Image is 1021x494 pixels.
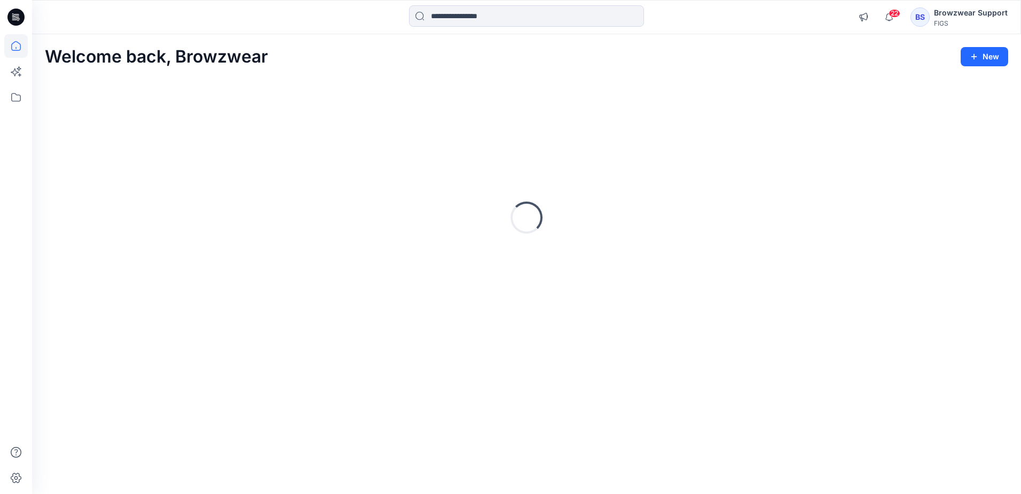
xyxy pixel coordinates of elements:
[910,7,930,27] div: BS
[45,47,268,67] h2: Welcome back, Browzwear
[889,9,900,18] span: 22
[934,19,1008,27] div: FIGS
[961,47,1008,66] button: New
[934,6,1008,19] div: Browzwear Support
